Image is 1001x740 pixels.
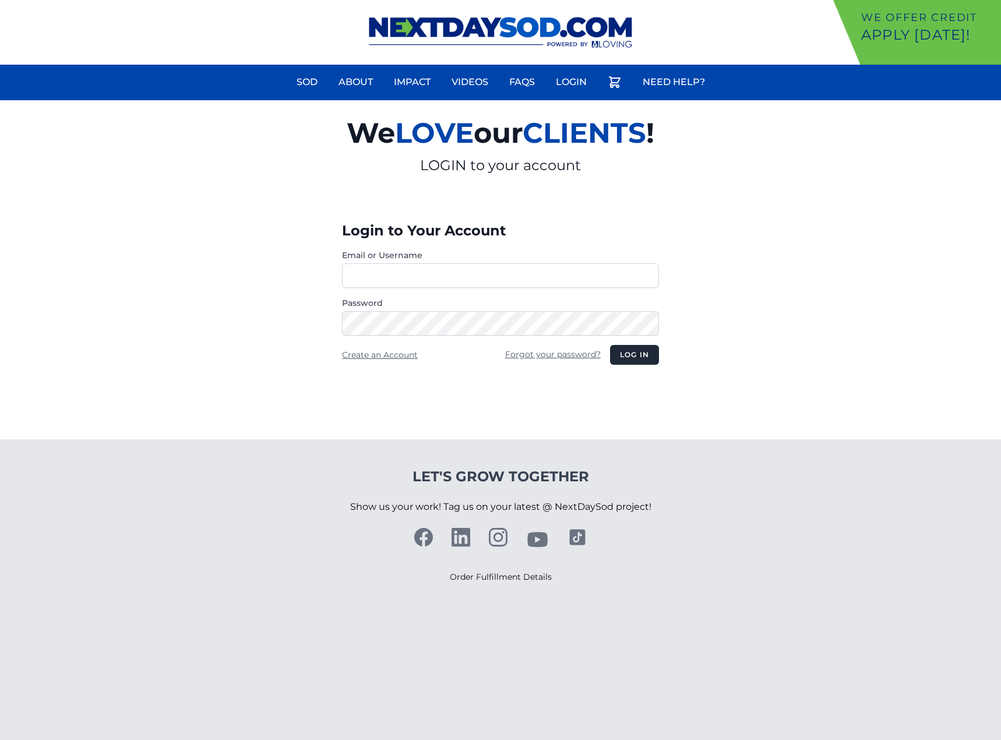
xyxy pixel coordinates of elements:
[502,68,542,96] a: FAQs
[387,68,438,96] a: Impact
[342,350,418,360] a: Create an Account
[450,572,552,582] a: Order Fulfillment Details
[350,486,651,528] p: Show us your work! Tag us on your latest @ NextDaySod project!
[549,68,594,96] a: Login
[332,68,380,96] a: About
[861,9,996,26] p: We offer Credit
[342,297,659,309] label: Password
[636,68,712,96] a: Need Help?
[342,249,659,261] label: Email or Username
[445,68,495,96] a: Videos
[861,26,996,44] p: Apply [DATE]!
[212,110,789,156] h2: We our !
[610,345,659,365] button: Log in
[523,116,646,150] span: CLIENTS
[290,68,325,96] a: Sod
[212,156,789,175] p: LOGIN to your account
[342,221,659,240] h3: Login to Your Account
[395,116,474,150] span: LOVE
[505,349,601,360] a: Forgot your password?
[350,467,651,486] h4: Let's Grow Together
